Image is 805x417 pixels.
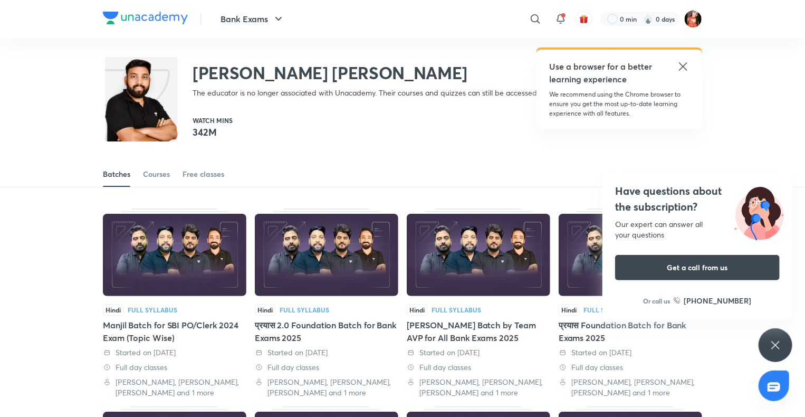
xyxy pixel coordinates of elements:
p: The educator is no longer associated with Unacademy. Their courses and quizzes can still be acces... [193,88,596,98]
div: प्रयास Foundation Batch for Bank Exams 2025 [559,209,702,398]
div: Our expert can answer all your questions [615,219,780,240]
span: Hindi [255,304,275,316]
button: Bank Exams [214,8,291,30]
div: Manjil Batch for SBI PO/Clerk 2024 Exam (Topic Wise) [103,319,246,344]
div: Started on 9 Oct 2024 [103,347,246,358]
p: We recommend using the Chrome browser to ensure you get the most up-to-date learning experience w... [549,90,689,118]
div: Free classes [183,169,224,179]
div: Abhijeet Mishra, Vishal Parihar, Puneet Kumar Sharma and 1 more [255,377,398,398]
div: Abhijeet Mishra, Vishal Parihar, Puneet Kumar Sharma and 1 more [407,377,550,398]
h4: Have questions about the subscription? [615,183,780,215]
div: प्रयास 2.0 Foundation Batch for Bank Exams 2025 [255,209,398,398]
div: Full Syllabus [583,307,633,313]
a: Batches [103,162,130,187]
div: Abhijeet Mishra, Vishal Parihar, Puneet Kumar Sharma and 1 more [103,377,246,398]
h6: [PHONE_NUMBER] [684,295,752,306]
a: Company Logo [103,12,188,27]
div: Vardaan Mains Batch by Team AVP for All Bank Exams 2025 [407,209,550,398]
a: Free classes [183,162,224,187]
span: Hindi [559,304,579,316]
p: Watch mins [193,117,233,124]
h2: [PERSON_NAME] [PERSON_NAME] [193,62,596,83]
span: Hindi [407,304,427,316]
div: Full Syllabus [128,307,177,313]
a: [PHONE_NUMBER] [674,295,752,306]
img: Minakshi gakre [684,10,702,28]
img: Thumbnail [407,214,550,296]
div: Courses [143,169,170,179]
div: Full day classes [255,362,398,373]
span: Hindi [103,304,123,316]
div: Manjil Batch for SBI PO/Clerk 2024 Exam (Topic Wise) [103,209,246,398]
img: class [105,59,178,151]
div: Full day classes [407,362,550,373]
div: [PERSON_NAME] Batch by Team AVP for All Bank Exams 2025 [407,319,550,344]
p: Or call us [644,296,670,306]
div: प्रयास Foundation Batch for Bank Exams 2025 [559,319,702,344]
div: Abhijeet Mishra, Vishal Parihar, Puneet Kumar Sharma and 1 more [559,377,702,398]
h5: Use a browser for a better learning experience [549,60,654,86]
div: Full day classes [559,362,702,373]
div: Full Syllabus [432,307,481,313]
div: Batches [103,169,130,179]
button: Get a call from us [615,255,780,280]
div: Started on 9 Jun 2025 [255,347,398,358]
img: streak [643,14,654,24]
p: 342M [193,126,233,138]
div: Full day classes [103,362,246,373]
img: Thumbnail [255,214,398,296]
img: avatar [579,14,589,24]
img: Thumbnail [559,214,702,296]
img: ttu_illustration_new.svg [726,183,792,240]
div: Started on 30 Apr 2025 [559,347,702,358]
div: Started on 2 Jun 2025 [407,347,550,358]
div: प्रयास 2.0 Foundation Batch for Bank Exams 2025 [255,319,398,344]
img: Thumbnail [103,214,246,296]
img: Company Logo [103,12,188,24]
a: Courses [143,162,170,187]
button: avatar [576,11,592,27]
div: Full Syllabus [280,307,329,313]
